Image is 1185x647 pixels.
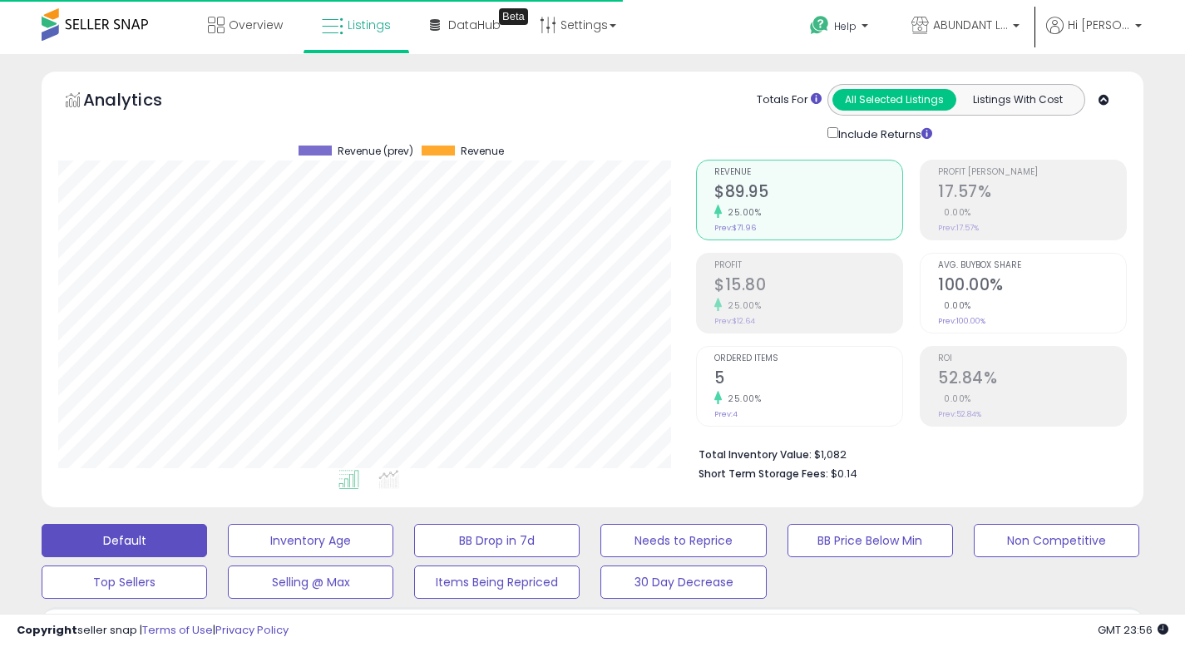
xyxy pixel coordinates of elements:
a: Privacy Policy [215,622,289,638]
small: 0.00% [938,206,971,219]
button: Non Competitive [974,524,1139,557]
small: 0.00% [938,393,971,405]
div: Include Returns [815,124,952,143]
div: seller snap | | [17,623,289,639]
button: Top Sellers [42,566,207,599]
button: Needs to Reprice [600,524,766,557]
span: Profit [PERSON_NAME] [938,168,1126,177]
button: 30 Day Decrease [600,566,766,599]
strong: Copyright [17,622,77,638]
button: Inventory Age [228,524,393,557]
a: Help [797,2,885,54]
li: $1,082 [699,443,1114,463]
small: 25.00% [722,206,761,219]
span: 2025-09-10 23:56 GMT [1098,622,1168,638]
h2: 17.57% [938,182,1126,205]
small: Prev: 4 [714,409,738,419]
small: Prev: 17.57% [938,223,979,233]
small: Prev: $71.96 [714,223,756,233]
span: Hi [PERSON_NAME] [1068,17,1130,33]
small: Prev: 52.84% [938,409,981,419]
span: Overview [229,17,283,33]
h2: 100.00% [938,275,1126,298]
small: 0.00% [938,299,971,312]
a: Hi [PERSON_NAME] [1046,17,1142,54]
span: Avg. Buybox Share [938,261,1126,270]
span: ABUNDANT LiFE [933,17,1008,33]
span: Profit [714,261,902,270]
a: Terms of Use [142,622,213,638]
span: Revenue [461,146,504,157]
b: Short Term Storage Fees: [699,467,828,481]
h5: Analytics [83,88,195,116]
button: All Selected Listings [832,89,956,111]
h2: $15.80 [714,275,902,298]
div: Totals For [757,92,822,108]
h2: 5 [714,368,902,391]
button: Items Being Repriced [414,566,580,599]
small: 25.00% [722,393,761,405]
div: Tooltip anchor [499,8,528,25]
button: Listings With Cost [955,89,1079,111]
span: Ordered Items [714,354,902,363]
small: 25.00% [722,299,761,312]
h2: 52.84% [938,368,1126,391]
span: Listings [348,17,391,33]
span: Help [834,19,857,33]
span: DataHub [448,17,501,33]
button: Selling @ Max [228,566,393,599]
b: Total Inventory Value: [699,447,812,462]
span: Revenue [714,168,902,177]
i: Get Help [809,15,830,36]
button: BB Price Below Min [788,524,953,557]
small: Prev: $12.64 [714,316,755,326]
span: Revenue (prev) [338,146,413,157]
span: ROI [938,354,1126,363]
button: BB Drop in 7d [414,524,580,557]
span: $0.14 [831,466,857,482]
small: Prev: 100.00% [938,316,985,326]
h2: $89.95 [714,182,902,205]
button: Default [42,524,207,557]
